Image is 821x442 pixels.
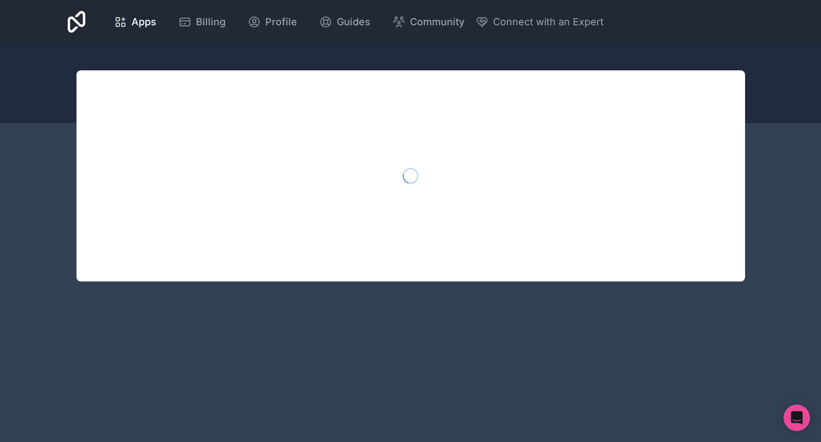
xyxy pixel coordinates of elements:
[475,14,604,30] button: Connect with an Expert
[239,10,306,34] a: Profile
[105,10,165,34] a: Apps
[410,14,464,30] span: Community
[493,14,604,30] span: Connect with an Expert
[196,14,226,30] span: Billing
[310,10,379,34] a: Guides
[337,14,370,30] span: Guides
[169,10,234,34] a: Billing
[132,14,156,30] span: Apps
[265,14,297,30] span: Profile
[784,405,810,431] div: Open Intercom Messenger
[384,10,473,34] a: Community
